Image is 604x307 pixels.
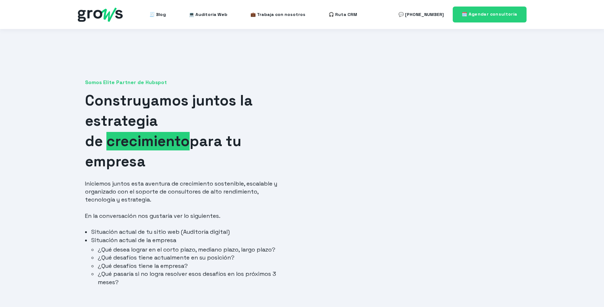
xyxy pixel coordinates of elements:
[85,212,289,220] p: En la conversación nos gustaría ver lo siguientes.
[85,79,289,86] span: Somos Elite Partner de Hubspot
[250,7,305,22] a: 💼 Trabaja con nosotros
[398,7,444,22] a: 💬 [PHONE_NUMBER]
[462,11,518,17] span: 🗓️ Agendar consultoría
[329,7,357,22] a: 🎧 Ruta CRM
[91,236,289,286] li: Situación actual de la empresa
[98,254,289,262] li: ¿Qué desafíos tiene actualmente en su posición?
[453,7,527,22] a: 🗓️ Agendar consultoría
[91,228,289,236] li: Situación actual de tu sitio web (Auditoría digital)
[106,132,190,150] span: crecimiento
[149,7,166,22] a: 🧾 Blog
[78,8,123,22] img: grows - hubspot
[189,7,227,22] a: 💻 Auditoría Web
[85,91,289,172] h1: Construyamos juntos la estrategia de para tu empresa
[98,270,289,286] li: ¿Qué pasaría si no logra resolver esos desafíos en los próximos 3 meses?
[85,180,289,204] p: Iniciemos juntos esta aventura de crecimiento sostenible, escalable y organizado con el soporte d...
[98,246,289,254] li: ¿Qué desea lograr en el corto plazo, mediano plazo, largo plazo?
[98,262,289,270] li: ¿Qué desafíos tiene la empresa?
